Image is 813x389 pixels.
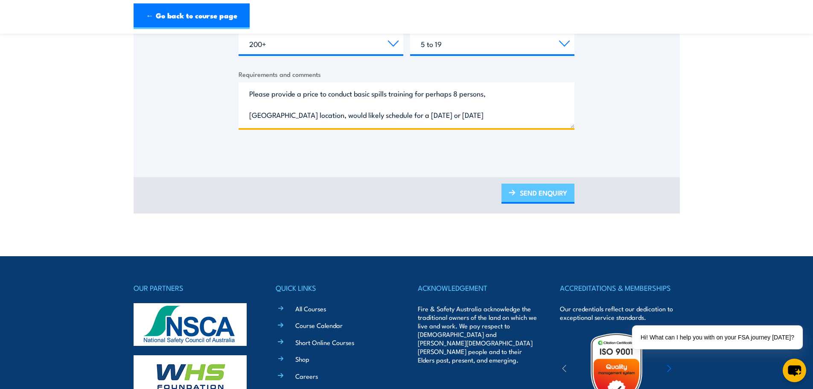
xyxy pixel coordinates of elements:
img: ewpa-logo [654,355,728,384]
img: nsca-logo-footer [134,303,247,346]
a: Shop [295,354,309,363]
a: Course Calendar [295,321,343,330]
a: ← Go back to course page [134,3,250,29]
h4: QUICK LINKS [276,282,395,294]
a: All Courses [295,304,326,313]
h4: ACKNOWLEDGEMENT [418,282,537,294]
h4: ACCREDITATIONS & MEMBERSHIPS [560,282,679,294]
a: Careers [295,371,318,380]
button: chat-button [783,359,806,382]
a: SEND ENQUIRY [501,184,574,204]
label: Requirements and comments [239,69,574,79]
h4: OUR PARTNERS [134,282,253,294]
p: Fire & Safety Australia acknowledge the traditional owners of the land on which we live and work.... [418,304,537,364]
p: Our credentials reflect our dedication to exceptional service standards. [560,304,679,322]
div: Hi! What can I help you with on your FSA journey [DATE]? [632,325,803,349]
a: Short Online Courses [295,338,354,347]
